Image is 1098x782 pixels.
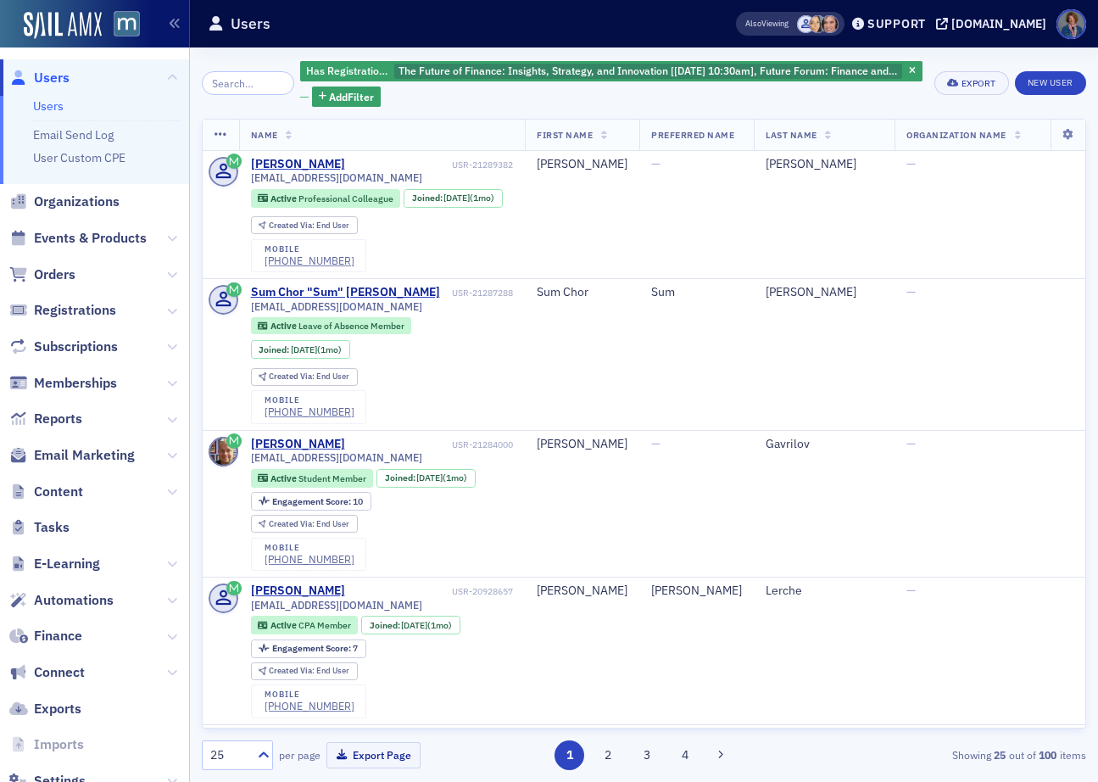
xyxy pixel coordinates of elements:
[370,620,402,631] span: Joined :
[632,740,661,770] button: 3
[385,472,417,483] span: Joined :
[251,640,366,658] div: Engagement Score: 7
[34,193,120,211] span: Organizations
[906,583,916,598] span: —
[251,599,422,612] span: [EMAIL_ADDRESS][DOMAIN_NAME]
[298,472,366,484] span: Student Member
[251,368,358,386] div: Created Via: End User
[272,497,363,506] div: 10
[745,18,761,29] div: Also
[34,374,117,393] span: Memberships
[291,344,317,355] span: [DATE]
[9,735,84,754] a: Imports
[867,16,926,31] div: Support
[251,216,358,234] div: Created Via: End User
[202,71,294,95] input: Search…
[443,288,513,299] div: USR-21287288
[934,71,1008,95] button: Export
[443,193,494,204] div: (1mo)
[803,747,1086,762] div: Showing out of items
[9,591,114,610] a: Automations
[269,372,349,382] div: End User
[34,229,147,248] span: Events & Products
[809,15,827,33] span: Aiyana Scarborough
[537,129,593,141] span: First Name
[9,69,70,87] a: Users
[251,285,440,300] a: Sum Chor "Sum" [PERSON_NAME]
[258,193,393,204] a: Active Professional Colleague
[745,18,789,30] span: Viewing
[9,229,147,248] a: Events & Products
[258,472,365,483] a: Active Student Member
[936,18,1052,30] button: [DOMAIN_NAME]
[251,157,345,172] a: [PERSON_NAME]
[269,518,316,529] span: Created Via :
[9,518,70,537] a: Tasks
[231,14,270,34] h1: Users
[259,344,291,355] span: Joined :
[34,591,114,610] span: Automations
[269,665,316,676] span: Created Via :
[33,98,64,114] a: Users
[1015,71,1086,95] a: New User
[258,620,350,631] a: Active CPA Member
[401,619,427,631] span: [DATE]
[34,483,83,501] span: Content
[34,410,82,428] span: Reports
[265,405,354,418] div: [PHONE_NUMBER]
[265,543,354,553] div: mobile
[265,395,354,405] div: mobile
[34,555,100,573] span: E-Learning
[9,265,75,284] a: Orders
[270,320,298,332] span: Active
[265,244,354,254] div: mobile
[34,663,85,682] span: Connect
[102,11,140,40] a: View Homepage
[537,584,627,599] div: [PERSON_NAME]
[270,193,298,204] span: Active
[416,472,467,483] div: (1mo)
[326,742,421,768] button: Export Page
[34,627,82,645] span: Finance
[961,79,996,88] div: Export
[34,265,75,284] span: Orders
[251,451,422,464] span: [EMAIL_ADDRESS][DOMAIN_NAME]
[251,469,374,488] div: Active: Active: Student Member
[269,221,349,231] div: End User
[265,553,354,566] div: [PHONE_NUMBER]
[443,192,470,204] span: [DATE]
[34,735,84,754] span: Imports
[291,344,342,355] div: (1mo)
[265,254,354,267] div: [PHONE_NUMBER]
[34,518,70,537] span: Tasks
[361,616,460,634] div: Joined: 2025-08-11 00:00:00
[9,338,118,356] a: Subscriptions
[251,662,358,680] div: Created Via: End User
[34,338,118,356] span: Subscriptions
[272,495,353,507] span: Engagement Score :
[298,320,404,332] span: Leave of Absence Member
[265,700,354,712] div: [PHONE_NUMBER]
[951,16,1046,31] div: [DOMAIN_NAME]
[269,220,316,231] span: Created Via :
[537,437,627,452] div: [PERSON_NAME]
[33,150,125,165] a: User Custom CPE
[251,584,345,599] a: [PERSON_NAME]
[34,69,70,87] span: Users
[399,64,897,90] span: The Future of Finance: Insights, Strategy, and Innovation [[DATE] 10:30am], Future Forum: Finance...
[24,12,102,39] a: SailAMX
[270,619,298,631] span: Active
[329,89,374,104] span: Add Filter
[991,747,1009,762] strong: 25
[404,189,503,208] div: Joined: 2025-08-30 00:00:00
[269,371,316,382] span: Created Via :
[298,193,393,204] span: Professional Colleague
[906,436,916,451] span: —
[34,301,116,320] span: Registrations
[210,746,248,764] div: 25
[416,472,443,483] span: [DATE]
[251,317,412,334] div: Active: Active: Leave of Absence Member
[766,437,883,452] div: Gavrilov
